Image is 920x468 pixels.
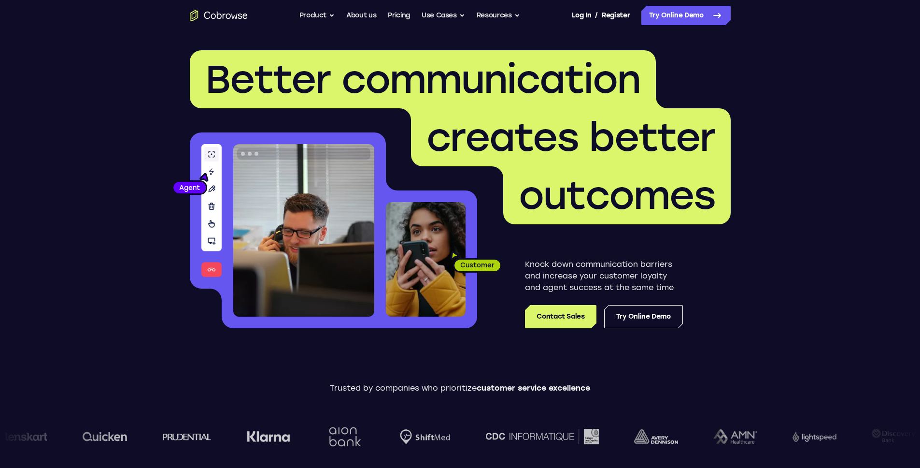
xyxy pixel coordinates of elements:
a: Try Online Demo [641,6,731,25]
span: Better communication [205,56,640,102]
img: A customer support agent talking on the phone [233,144,374,317]
span: outcomes [519,172,715,219]
span: / [595,10,598,21]
a: Go to the home page [190,10,248,21]
img: prudential [162,433,211,440]
img: Klarna [246,431,290,442]
a: Pricing [388,6,410,25]
button: Product [299,6,335,25]
a: About us [346,6,376,25]
img: CDC Informatique [485,429,598,444]
img: Aion Bank [325,417,364,456]
a: Contact Sales [525,305,596,328]
p: Knock down communication barriers and increase your customer loyalty and agent success at the sam... [525,259,683,293]
a: Log In [572,6,591,25]
button: Resources [477,6,520,25]
button: Use Cases [422,6,465,25]
span: creates better [426,114,715,161]
a: Try Online Demo [604,305,683,328]
img: avery-dennison [634,429,678,444]
img: Shiftmed [399,429,450,444]
img: A customer holding their phone [386,202,466,317]
span: customer service excellence [477,383,590,393]
a: Register [602,6,630,25]
img: AMN Healthcare [713,429,757,444]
